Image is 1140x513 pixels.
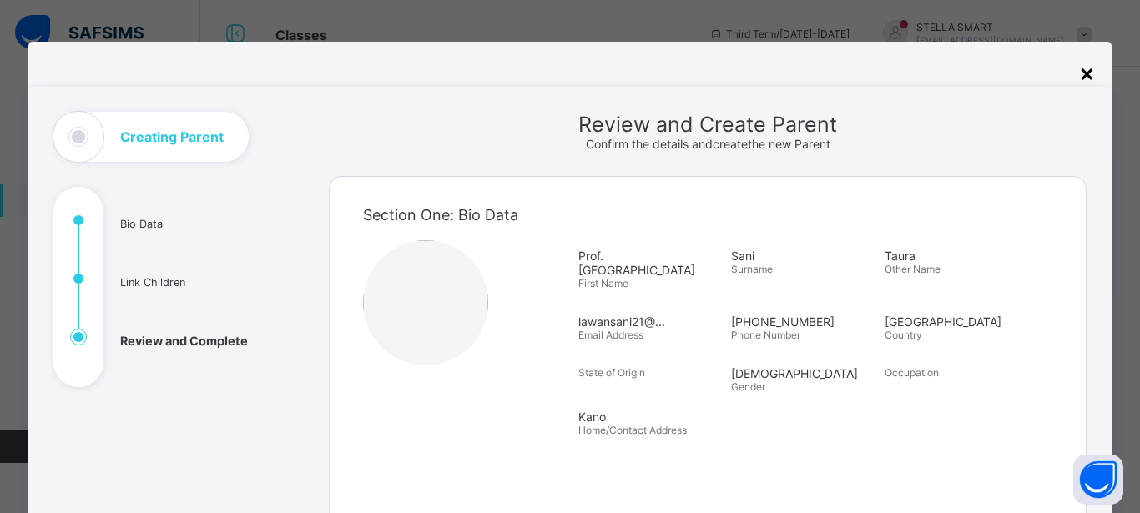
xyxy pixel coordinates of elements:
[363,206,518,224] span: Section One: Bio Data
[1079,58,1095,87] div: ×
[731,380,765,393] span: Gender
[731,329,800,341] span: Phone Number
[586,137,830,151] span: Confirm the details and create the new Parent
[578,277,628,289] span: First Name
[731,263,773,275] span: Surname
[885,314,1029,329] span: [GEOGRAPHIC_DATA]
[120,130,224,143] h1: Creating Parent
[578,314,723,329] span: lawansani21@...
[885,366,939,379] span: Occupation
[731,314,875,329] span: [PHONE_NUMBER]
[1073,455,1123,505] button: Open asap
[731,249,875,263] span: Sani
[885,263,941,275] span: Other Name
[578,366,645,379] span: State of Origin
[578,410,1061,424] span: Kano
[885,249,1029,263] span: Taura
[578,424,687,436] span: Home/Contact Address
[578,329,643,341] span: Email Address
[885,329,922,341] span: Country
[329,112,1087,137] span: Review and Create Parent
[731,366,875,380] span: [DEMOGRAPHIC_DATA]
[578,249,723,277] span: Prof. [GEOGRAPHIC_DATA]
